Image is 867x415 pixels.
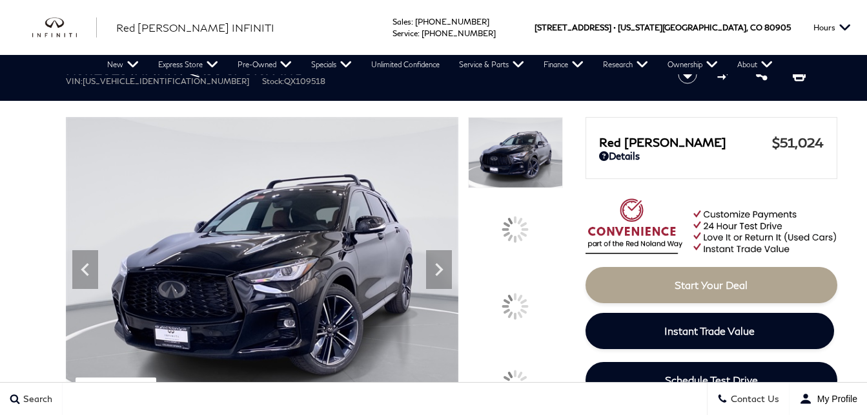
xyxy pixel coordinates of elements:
[284,76,325,86] span: QX109518
[586,362,837,398] a: Schedule Test Drive
[393,17,411,27] span: Sales
[97,55,782,74] nav: Main Navigation
[148,55,228,74] a: Express Store
[586,267,837,303] a: Start Your Deal
[32,17,97,38] img: INFINITI
[728,55,782,74] a: About
[32,17,97,38] a: infiniti
[715,65,735,84] button: Compare vehicle
[675,279,748,291] span: Start Your Deal
[728,394,779,405] span: Contact Us
[116,20,274,36] a: Red [PERSON_NAME] INFINITI
[393,28,418,38] span: Service
[599,150,824,162] a: Details
[664,325,755,337] span: Instant Trade Value
[449,55,534,74] a: Service & Parts
[665,374,758,386] span: Schedule Test Drive
[301,55,362,74] a: Specials
[422,28,496,38] a: [PHONE_NUMBER]
[116,21,274,34] span: Red [PERSON_NAME] INFINITI
[586,313,834,349] a: Instant Trade Value
[415,17,489,27] a: [PHONE_NUMBER]
[534,55,593,74] a: Finance
[535,23,791,32] a: [STREET_ADDRESS] • [US_STATE][GEOGRAPHIC_DATA], CO 80905
[228,55,301,74] a: Pre-Owned
[411,17,413,27] span: :
[812,394,857,404] span: My Profile
[658,55,728,74] a: Ownership
[599,135,772,149] span: Red [PERSON_NAME]
[468,117,562,188] img: New 2025 BLACK OBSIDIAN INFINITI SPORT AWD image 1
[83,76,249,86] span: [US_VEHICLE_IDENTIFICATION_NUMBER]
[418,28,420,38] span: :
[362,55,449,74] a: Unlimited Confidence
[66,76,83,86] span: VIN:
[599,134,824,150] a: Red [PERSON_NAME] $51,024
[772,134,824,150] span: $51,024
[20,394,52,405] span: Search
[262,76,284,86] span: Stock:
[66,117,459,412] img: New 2025 BLACK OBSIDIAN INFINITI SPORT AWD image 1
[97,55,148,74] a: New
[593,55,658,74] a: Research
[790,383,867,415] button: user-profile-menu
[76,378,156,402] div: (36) Photos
